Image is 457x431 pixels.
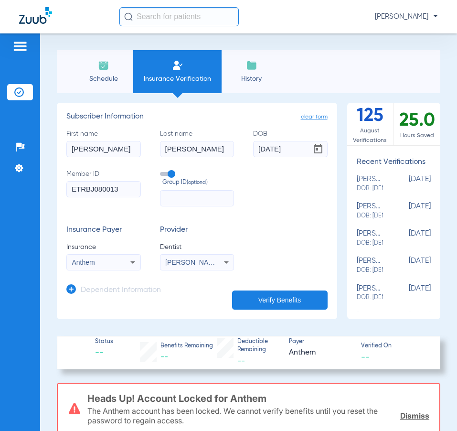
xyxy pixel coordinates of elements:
[12,41,28,52] img: hamburger-icon
[232,291,328,310] button: Verify Benefits
[119,7,239,26] input: Search for patients
[69,403,80,414] img: error-icon
[400,411,429,420] a: Dismiss
[66,242,141,252] span: Insurance
[357,175,383,193] div: [PERSON_NAME]
[95,347,113,359] span: --
[357,184,383,193] span: DOB: [DEMOGRAPHIC_DATA]
[308,140,328,159] button: Open calendar
[357,293,383,302] span: DOB: [DEMOGRAPHIC_DATA]
[409,385,457,431] iframe: Chat Widget
[383,257,431,274] span: [DATE]
[289,347,353,359] span: Anthem
[393,103,440,145] div: 25.0
[160,226,234,235] h3: Provider
[357,257,383,274] div: [PERSON_NAME]
[357,212,383,220] span: DOB: [DEMOGRAPHIC_DATA]
[253,141,328,157] input: DOBOpen calendar
[253,129,328,157] label: DOB
[375,12,438,22] span: [PERSON_NAME]
[361,352,370,362] span: --
[383,229,431,247] span: [DATE]
[66,112,328,122] h3: Subscriber Information
[383,284,431,302] span: [DATE]
[87,394,429,403] h3: Heads Up! Account Locked for Anthem
[66,169,141,206] label: Member ID
[347,103,394,145] div: 125
[357,229,383,247] div: [PERSON_NAME]
[229,74,274,84] span: History
[347,126,393,145] span: August Verifications
[95,338,113,346] span: Status
[160,141,234,157] input: Last name
[66,141,141,157] input: First name
[66,129,141,157] label: First name
[172,60,183,71] img: Manual Insurance Verification
[124,12,133,21] img: Search Icon
[237,357,245,365] span: --
[72,259,95,266] span: Anthem
[393,131,440,140] span: Hours Saved
[357,202,383,220] div: [PERSON_NAME]
[140,74,214,84] span: Insurance Verification
[237,338,280,355] span: Deductible Remaining
[162,179,234,187] span: Group ID
[160,129,234,157] label: Last name
[66,226,141,235] h3: Insurance Payer
[187,179,208,187] small: (optional)
[246,60,257,71] img: History
[160,242,234,252] span: Dentist
[160,353,168,361] span: --
[81,74,126,84] span: Schedule
[165,259,259,266] span: [PERSON_NAME] 1497015515
[357,239,383,248] span: DOB: [DEMOGRAPHIC_DATA]
[289,338,353,346] span: Payer
[301,112,328,122] span: clear form
[81,286,161,295] h3: Dependent Information
[66,181,141,197] input: Member ID
[347,158,441,167] h3: Recent Verifications
[383,202,431,220] span: [DATE]
[383,175,431,193] span: [DATE]
[98,60,109,71] img: Schedule
[361,342,425,351] span: Verified On
[357,284,383,302] div: [PERSON_NAME]
[87,406,393,425] p: The Anthem account has been locked. We cannot verify benefits until you reset the password to reg...
[160,342,213,351] span: Benefits Remaining
[19,7,52,24] img: Zuub Logo
[357,266,383,275] span: DOB: [DEMOGRAPHIC_DATA]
